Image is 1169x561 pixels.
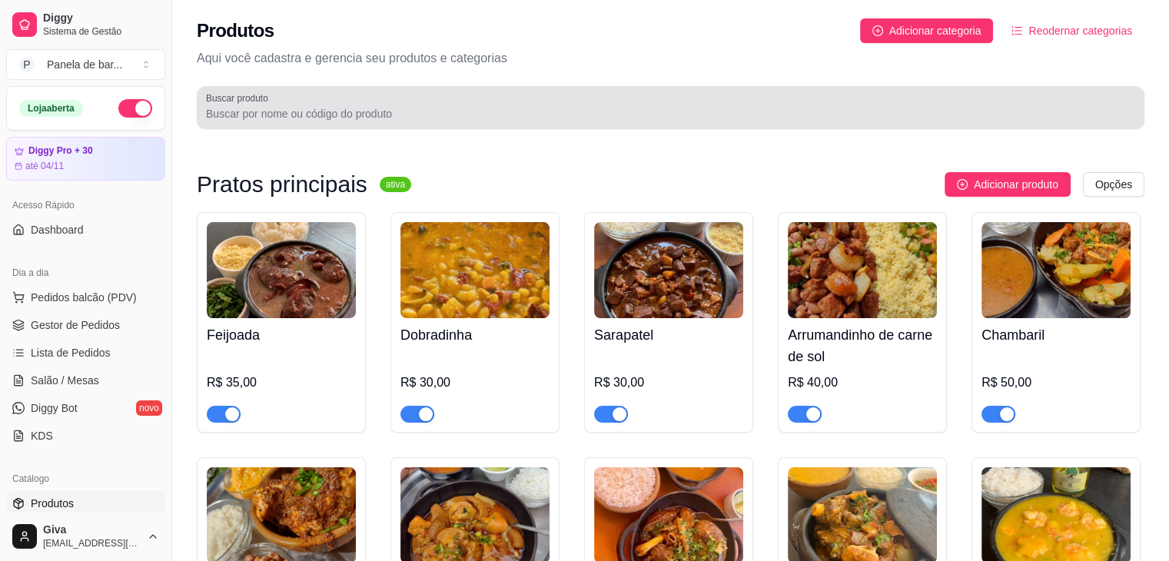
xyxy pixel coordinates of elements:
span: Giva [43,523,141,537]
button: Reodernar categorias [999,18,1144,43]
span: ordered-list [1011,25,1022,36]
button: Pedidos balcão (PDV) [6,285,165,310]
span: Diggy [43,12,159,25]
label: Buscar produto [206,91,274,105]
span: KDS [31,428,53,443]
a: Salão / Mesas [6,368,165,393]
div: Acesso Rápido [6,193,165,217]
h4: Chambaril [981,324,1131,346]
article: Diggy Pro + 30 [28,145,93,157]
div: R$ 40,00 [788,373,937,392]
article: até 04/11 [25,160,64,172]
a: Dashboard [6,217,165,242]
input: Buscar produto [206,106,1135,121]
span: Diggy Bot [31,400,78,416]
a: DiggySistema de Gestão [6,6,165,43]
a: Produtos [6,491,165,516]
span: P [19,57,35,72]
span: plus-circle [957,179,968,190]
a: Lista de Pedidos [6,340,165,365]
span: Dashboard [31,222,84,237]
div: R$ 30,00 [400,373,550,392]
a: Gestor de Pedidos [6,313,165,337]
sup: ativa [380,177,411,192]
button: Alterar Status [118,99,152,118]
img: product-image [788,222,937,318]
span: Adicionar produto [974,176,1058,193]
span: Sistema de Gestão [43,25,159,38]
p: Aqui você cadastra e gerencia seu produtos e categorias [197,49,1144,68]
h4: Sarapatel [594,324,743,346]
button: Adicionar categoria [860,18,994,43]
span: plus-circle [872,25,883,36]
span: Pedidos balcão (PDV) [31,290,137,305]
div: R$ 30,00 [594,373,743,392]
img: product-image [594,222,743,318]
img: product-image [400,222,550,318]
button: Giva[EMAIL_ADDRESS][DOMAIN_NAME] [6,518,165,555]
span: Salão / Mesas [31,373,99,388]
button: Adicionar produto [945,172,1071,197]
span: [EMAIL_ADDRESS][DOMAIN_NAME] [43,537,141,549]
div: Dia a dia [6,261,165,285]
div: Catálogo [6,466,165,491]
span: Reodernar categorias [1028,22,1132,39]
span: Opções [1095,176,1132,193]
h2: Produtos [197,18,274,43]
span: Gestor de Pedidos [31,317,120,333]
button: Opções [1083,172,1144,197]
span: Lista de Pedidos [31,345,111,360]
div: Loja aberta [19,100,83,117]
h4: Dobradinha [400,324,550,346]
span: Adicionar categoria [889,22,981,39]
h3: Pratos principais [197,175,367,194]
div: Panela de bar ... [47,57,122,72]
h4: Arrumandinho de carne de sol [788,324,937,367]
img: product-image [207,222,356,318]
div: R$ 35,00 [207,373,356,392]
h4: Feijoada [207,324,356,346]
img: product-image [981,222,1131,318]
button: Select a team [6,49,165,80]
a: Diggy Pro + 30até 04/11 [6,137,165,181]
span: Produtos [31,496,74,511]
a: Diggy Botnovo [6,396,165,420]
a: KDS [6,423,165,448]
div: R$ 50,00 [981,373,1131,392]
